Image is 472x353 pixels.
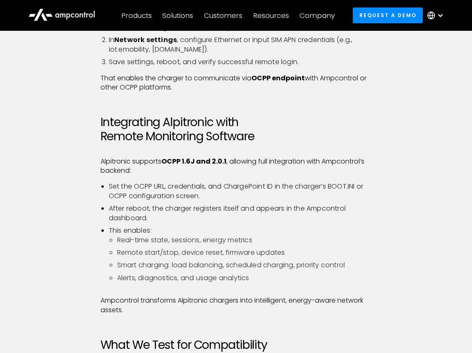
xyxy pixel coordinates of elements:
li: In , configure Ethernet or input SIM APN credentials (e.g., iot.emobility, [DOMAIN_NAME]). [109,35,372,54]
div: Solutions [162,11,193,20]
div: Company [299,11,335,20]
li: Smart charging: load balancing, scheduled charging, priority control [117,261,372,270]
div: Customers [204,11,242,20]
strong: Network settings [114,35,177,45]
p: That enables the charger to communicate via with Ampcontrol or other OCPP platforms. [100,74,372,92]
li: This enables: [109,226,372,283]
p: Alpitronic supports , allowing full integration with Ampcontrol’s backend: [100,157,372,176]
li: Save settings, reboot, and verify successful remote login. [109,57,372,67]
li: Remote start/stop, device reset, firmware updates [117,248,372,257]
p: Ampcontrol transforms Alpitronic chargers into intelligent, energy-aware network assets. [100,296,372,315]
div: Resources [253,11,289,20]
h2: What We Test for Compatibility [100,338,372,352]
div: Products [121,11,152,20]
strong: OCPP 1.6J and 2.0.1 [161,157,226,166]
li: Real-time state, sessions, energy metrics [117,236,372,245]
h2: Integrating Alpitronic with Remote Monitoring Software [100,115,372,143]
strong: OCPP endpoint [251,73,305,83]
a: Request a demo [353,7,423,23]
li: Alerts, diagnostics, and usage analytics [117,273,372,283]
li: After reboot, the charger registers itself and appears in the Ampcontrol dashboard. [109,204,372,223]
li: Set the OCPP URL, credentials, and ChargePoint ID in the charger’s BOOT.INI or OCPP configuration... [109,182,372,201]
